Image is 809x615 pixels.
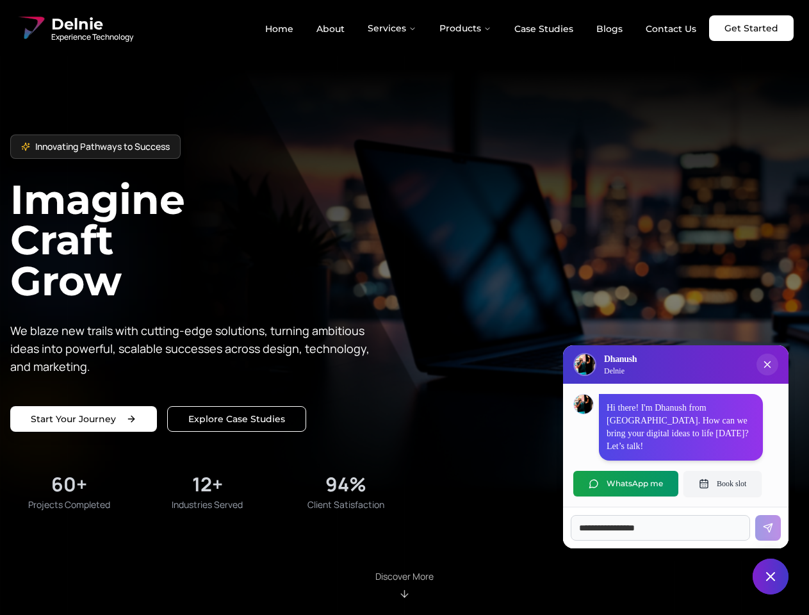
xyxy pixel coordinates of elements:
button: Close chat [753,559,789,594]
p: Delnie [604,366,637,376]
h3: Dhanush [604,353,637,366]
button: Book slot [683,471,762,496]
a: Explore our solutions [167,406,306,432]
button: Products [429,15,502,41]
a: Blogs [586,18,633,40]
nav: Main [255,15,707,41]
div: Scroll to About section [375,570,434,600]
a: About [306,18,355,40]
span: Projects Completed [28,498,110,511]
span: Client Satisfaction [307,498,384,511]
img: Delnie Logo [15,13,46,44]
a: Home [255,18,304,40]
p: We blaze new trails with cutting-edge solutions, turning ambitious ideas into powerful, scalable ... [10,322,379,375]
a: Get Started [709,15,794,41]
p: Hi there! I'm Dhanush from [GEOGRAPHIC_DATA]. How can we bring your digital ideas to life [DATE]?... [607,402,755,453]
img: Dhanush [574,395,593,414]
span: Industries Served [172,498,243,511]
div: 60+ [51,473,87,496]
a: Contact Us [635,18,707,40]
div: 94% [325,473,366,496]
a: Start your project with us [10,406,157,432]
span: Delnie [51,14,133,35]
span: Experience Technology [51,32,133,42]
button: Services [357,15,427,41]
a: Delnie Logo Full [15,13,133,44]
a: Case Studies [504,18,584,40]
button: Close chat popup [756,354,778,375]
h1: Imagine Craft Grow [10,179,405,300]
span: Innovating Pathways to Success [35,140,170,153]
p: Discover More [375,570,434,583]
div: 12+ [192,473,223,496]
img: Delnie Logo [575,354,595,375]
button: WhatsApp me [573,471,678,496]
